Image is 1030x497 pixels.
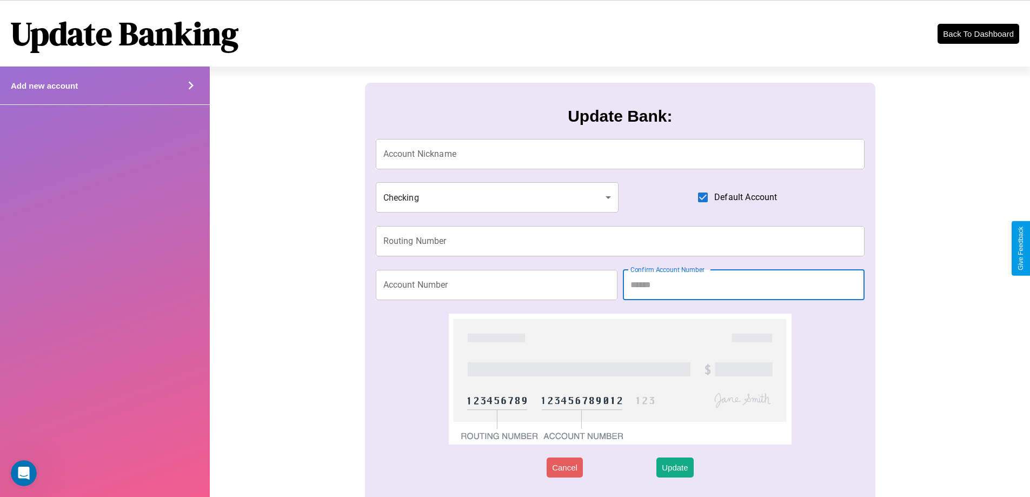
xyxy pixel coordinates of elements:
[656,458,693,478] button: Update
[11,11,238,56] h1: Update Banking
[547,458,583,478] button: Cancel
[714,191,777,204] span: Default Account
[568,107,672,125] h3: Update Bank:
[11,81,78,90] h4: Add new account
[11,460,37,486] iframe: Intercom live chat
[449,314,791,445] img: check
[376,182,619,213] div: Checking
[1017,227,1025,270] div: Give Feedback
[630,265,705,274] label: Confirm Account Number
[938,24,1019,44] button: Back To Dashboard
